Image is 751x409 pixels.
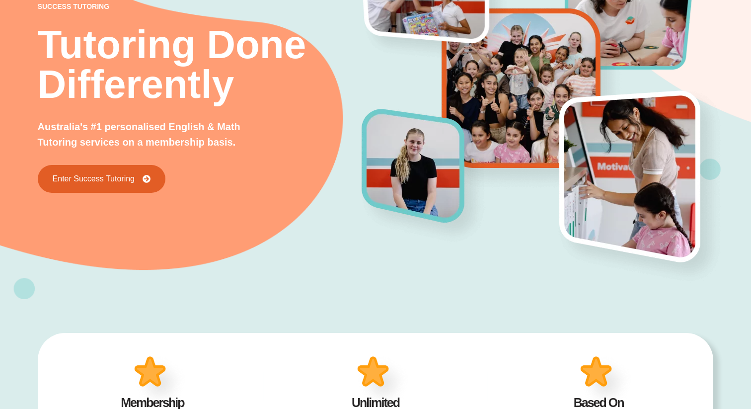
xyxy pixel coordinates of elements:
[38,3,362,10] p: success tutoring
[38,165,165,193] a: Enter Success Tutoring
[38,119,275,150] p: Australia's #1 personalised English & Math Tutoring services on a membership basis.
[38,25,362,104] h2: Tutoring Done Differently
[53,175,135,183] span: Enter Success Tutoring
[581,297,751,409] iframe: Chat Widget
